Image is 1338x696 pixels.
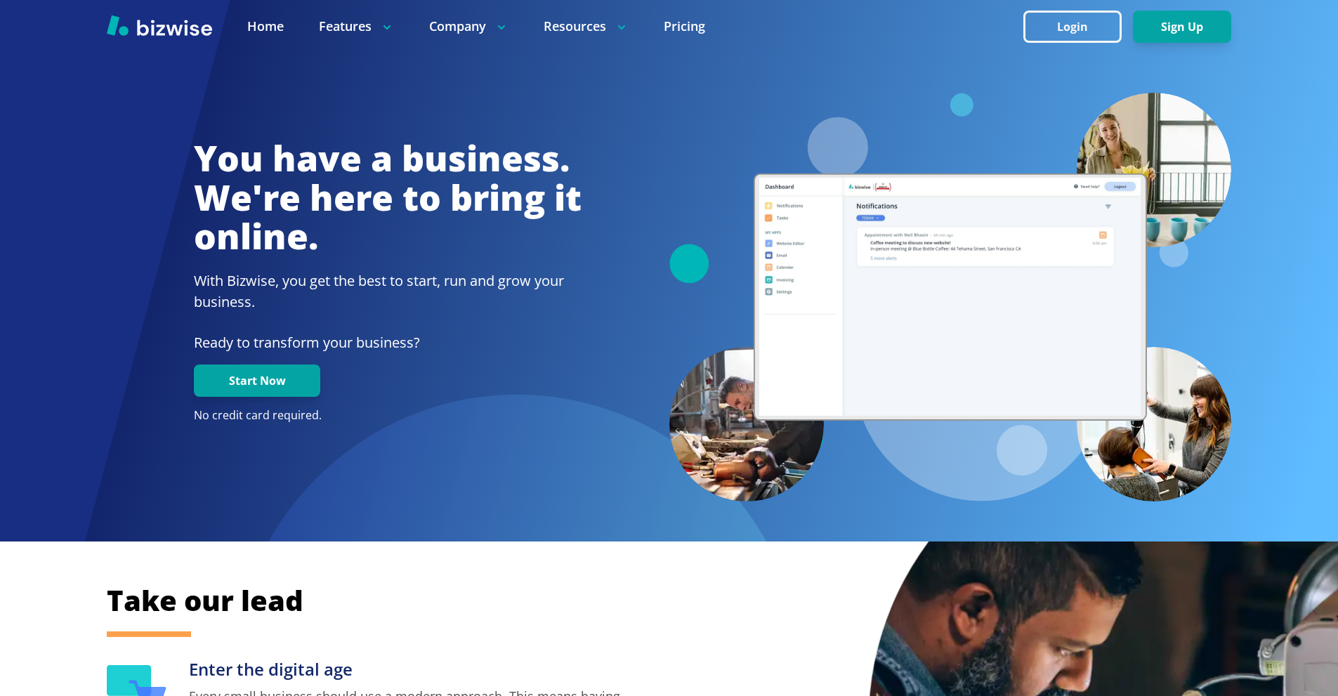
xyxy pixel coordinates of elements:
[1023,11,1122,43] button: Login
[107,15,212,36] img: Bizwise Logo
[247,18,284,35] a: Home
[194,270,582,313] h2: With Bizwise, you get the best to start, run and grow your business.
[1023,20,1133,34] a: Login
[194,374,320,388] a: Start Now
[1133,20,1231,34] a: Sign Up
[194,408,582,423] p: No credit card required.
[1133,11,1231,43] button: Sign Up
[194,139,582,256] h1: You have a business. We're here to bring it online.
[429,18,509,35] p: Company
[194,365,320,397] button: Start Now
[319,18,394,35] p: Features
[189,658,634,681] h3: Enter the digital age
[194,332,582,353] p: Ready to transform your business?
[664,18,705,35] a: Pricing
[544,18,629,35] p: Resources
[107,582,1160,619] h2: Take our lead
